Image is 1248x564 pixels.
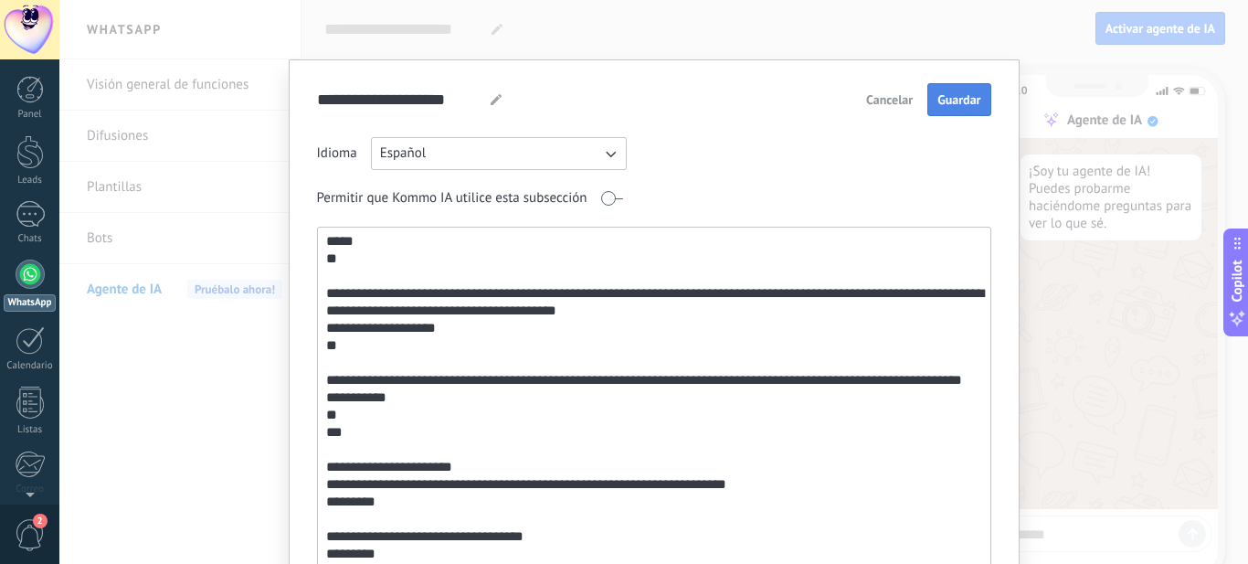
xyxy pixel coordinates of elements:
[4,424,57,436] div: Listas
[866,93,913,106] span: Cancelar
[317,189,587,208] span: Permitir que Kommo IA utilice esta subsección
[33,514,48,528] span: 2
[1228,260,1246,302] span: Copilot
[927,83,990,116] button: Guardar
[4,294,56,312] div: WhatsApp
[4,360,57,372] div: Calendario
[4,109,57,121] div: Panel
[4,175,57,186] div: Leads
[937,93,980,106] span: Guardar
[371,137,627,170] button: Español
[380,144,427,163] span: Español
[317,144,357,163] span: Idioma
[4,233,57,245] div: Chats
[858,86,921,113] button: Cancelar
